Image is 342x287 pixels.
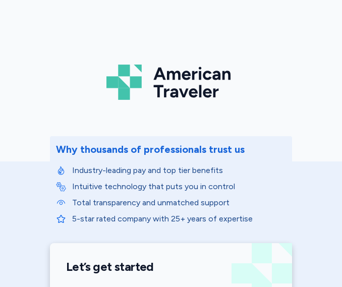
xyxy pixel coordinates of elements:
[72,181,286,193] p: Intuitive technology that puts you in control
[106,61,236,104] img: Logo
[72,164,286,177] p: Industry-leading pay and top tier benefits
[72,213,286,225] p: 5-star rated company with 25+ years of expertise
[56,142,245,156] div: Why thousands of professionals trust us
[72,197,286,209] p: Total transparency and unmatched support
[66,259,276,274] h1: Let’s get started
